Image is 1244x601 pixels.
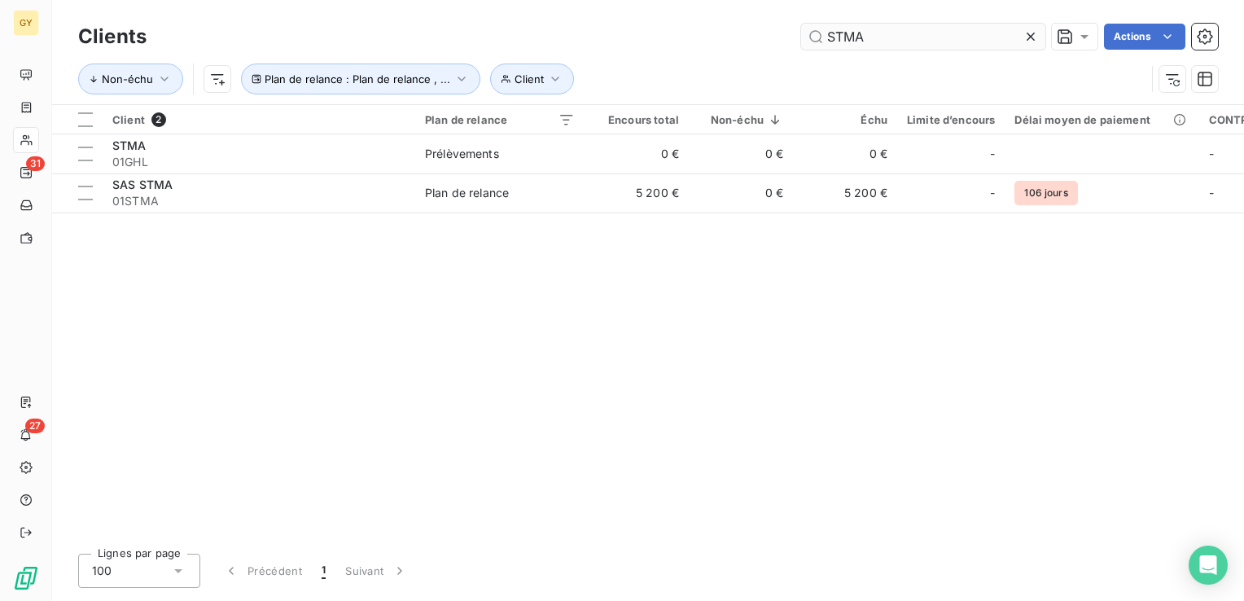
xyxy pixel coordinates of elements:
[515,72,544,86] span: Client
[1014,181,1077,205] span: 106 jours
[990,146,995,162] span: -
[425,146,499,162] div: Prélèvements
[1014,113,1189,126] div: Délai moyen de paiement
[425,185,509,201] div: Plan de relance
[112,138,147,152] span: STMA
[1104,24,1185,50] button: Actions
[151,112,166,127] span: 2
[907,113,995,126] div: Limite d’encours
[213,554,312,588] button: Précédent
[699,113,783,126] div: Non-échu
[689,134,793,173] td: 0 €
[990,185,995,201] span: -
[102,72,153,86] span: Non-échu
[1209,147,1214,160] span: -
[112,178,173,191] span: SAS STMA
[26,156,45,171] span: 31
[112,113,145,126] span: Client
[112,154,405,170] span: 01GHL
[13,10,39,36] div: GY
[585,173,689,213] td: 5 200 €
[585,134,689,173] td: 0 €
[425,113,575,126] div: Plan de relance
[594,113,679,126] div: Encours total
[803,113,887,126] div: Échu
[312,554,335,588] button: 1
[13,565,39,591] img: Logo LeanPay
[689,173,793,213] td: 0 €
[78,22,147,51] h3: Clients
[335,554,418,588] button: Suivant
[1209,186,1214,200] span: -
[1189,546,1228,585] div: Open Intercom Messenger
[322,563,326,579] span: 1
[78,64,183,94] button: Non-échu
[793,173,897,213] td: 5 200 €
[92,563,112,579] span: 100
[25,419,45,433] span: 27
[265,72,450,86] span: Plan de relance : Plan de relance , ...
[112,193,405,209] span: 01STMA
[490,64,574,94] button: Client
[801,24,1045,50] input: Rechercher
[241,64,480,94] button: Plan de relance : Plan de relance , ...
[793,134,897,173] td: 0 €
